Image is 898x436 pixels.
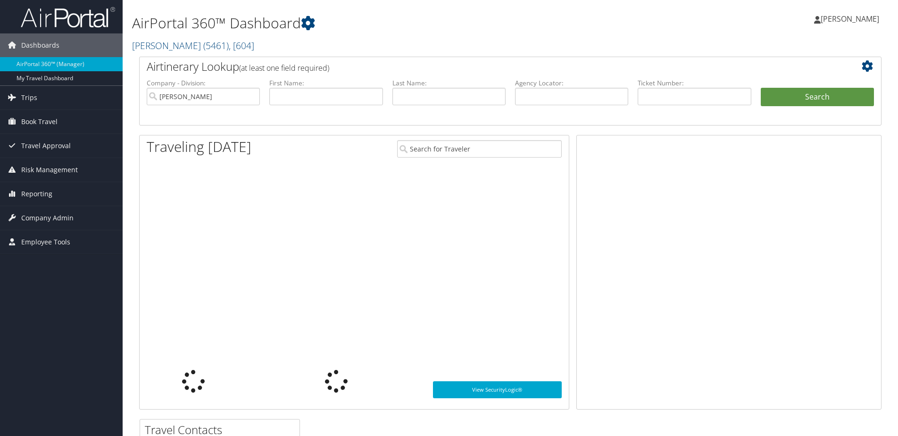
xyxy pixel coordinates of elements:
span: , [ 604 ] [229,39,254,52]
img: airportal-logo.png [21,6,115,28]
span: Trips [21,86,37,109]
a: View SecurityLogic® [433,381,562,398]
span: Employee Tools [21,230,70,254]
h2: Airtinerary Lookup [147,59,812,75]
span: Book Travel [21,110,58,134]
span: Dashboards [21,34,59,57]
button: Search [761,88,874,107]
span: ( 5461 ) [203,39,229,52]
a: [PERSON_NAME] [132,39,254,52]
span: Risk Management [21,158,78,182]
span: Company Admin [21,206,74,230]
label: First Name: [269,78,382,88]
input: Search for Traveler [397,140,562,158]
label: Agency Locator: [515,78,628,88]
span: (at least one field required) [239,63,329,73]
h1: AirPortal 360™ Dashboard [132,13,636,33]
label: Last Name: [392,78,506,88]
span: [PERSON_NAME] [821,14,879,24]
label: Ticket Number: [638,78,751,88]
span: Reporting [21,182,52,206]
span: Travel Approval [21,134,71,158]
label: Company - Division: [147,78,260,88]
a: [PERSON_NAME] [814,5,889,33]
h1: Traveling [DATE] [147,137,251,157]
